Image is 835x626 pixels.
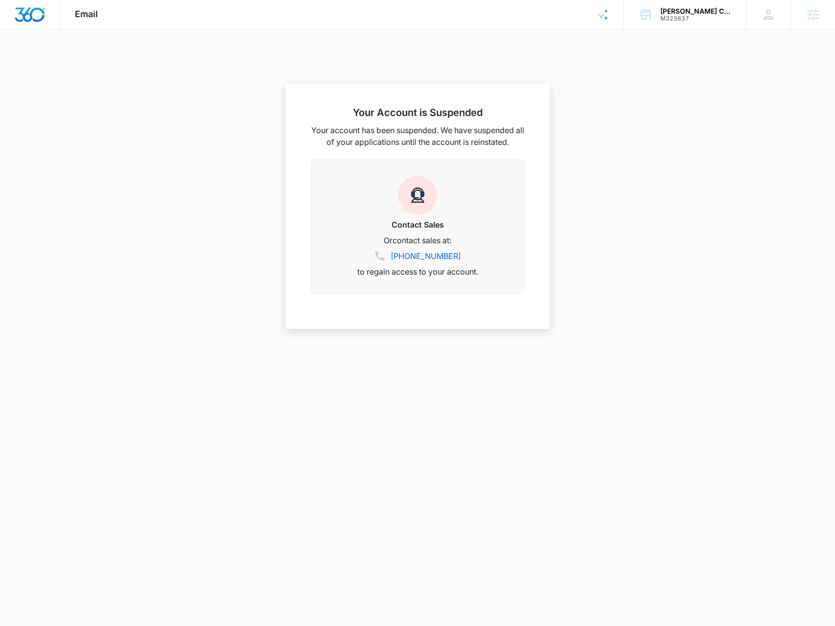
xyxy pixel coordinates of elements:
p: Or contact sales at: to regain access to your account. [323,234,512,278]
h2: Your Account is Suspended [311,107,524,118]
p: Your account has been suspended. We have suspended all of your applications until the account is ... [311,124,524,148]
h3: Contact Sales [323,219,512,231]
span: Email [75,9,98,19]
div: account name [660,7,732,15]
div: account id [660,15,732,22]
a: [PHONE_NUMBER] [391,250,461,262]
